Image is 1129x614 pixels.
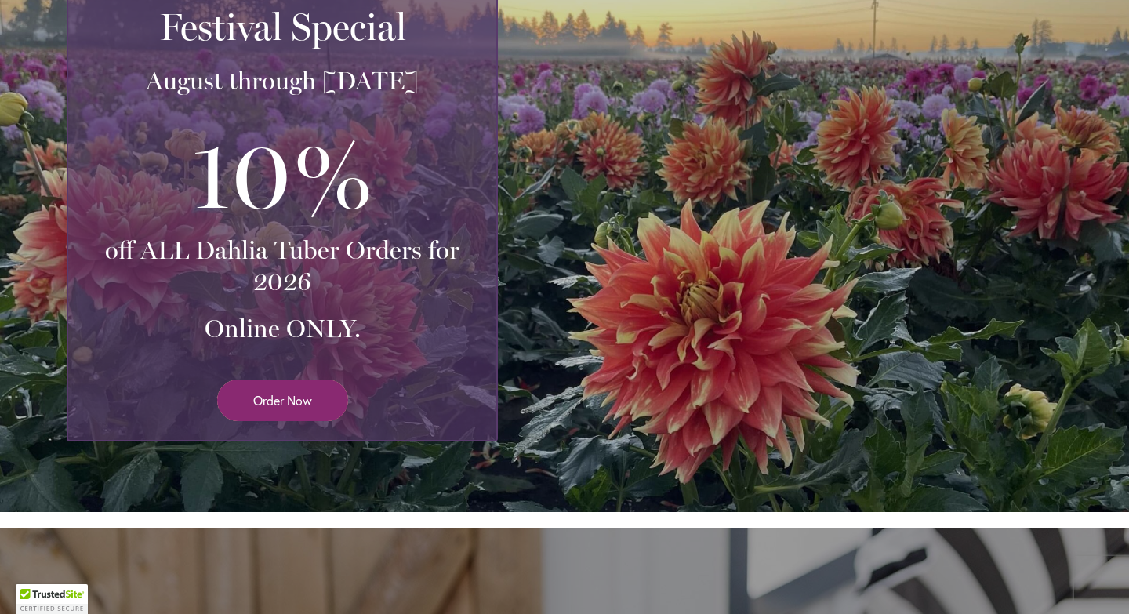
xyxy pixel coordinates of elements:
[217,380,348,421] a: Order Now
[87,112,477,234] h3: 10%
[87,234,477,297] h3: off ALL Dahlia Tuber Orders for 2026
[253,391,312,409] span: Order Now
[87,313,477,344] h3: Online ONLY.
[87,5,477,49] h2: Festival Special
[87,65,477,96] h3: August through [DATE]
